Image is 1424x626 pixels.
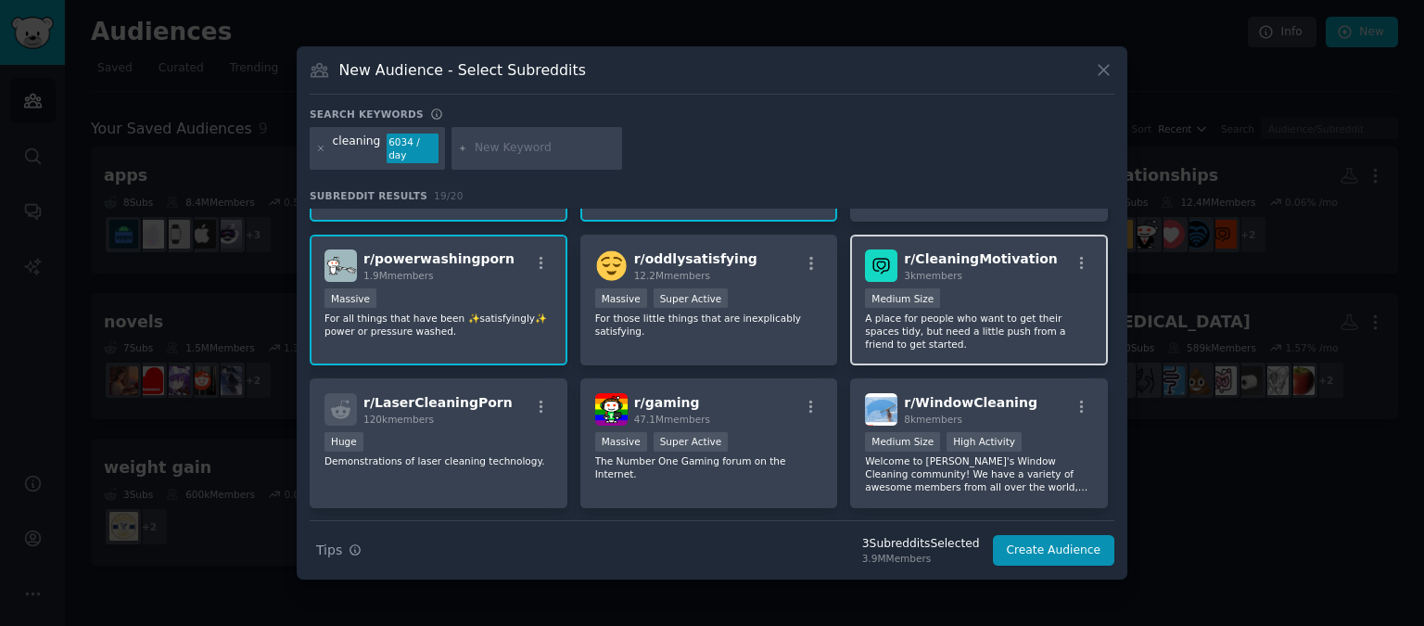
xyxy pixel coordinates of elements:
[865,288,940,308] div: Medium Size
[310,189,427,202] span: Subreddit Results
[324,454,553,467] p: Demonstrations of laser cleaning technology.
[865,249,897,282] img: CleaningMotivation
[634,395,700,410] span: r/ gaming
[595,432,647,452] div: Massive
[634,414,710,425] span: 47.1M members
[339,60,586,80] h3: New Audience - Select Subreddits
[595,312,823,338] p: For those little things that are inexplicably satisfying.
[316,541,342,560] span: Tips
[310,108,424,121] h3: Search keywords
[904,270,962,281] span: 3k members
[363,251,515,266] span: r/ powerwashingporn
[634,270,710,281] span: 12.2M members
[324,312,553,338] p: For all things that have been ✨satisfyingly✨ power or pressure washed.
[862,552,980,565] div: 3.9M Members
[947,432,1022,452] div: High Activity
[310,534,368,567] button: Tips
[324,288,376,308] div: Massive
[865,432,940,452] div: Medium Size
[595,249,628,282] img: oddlysatisfying
[904,251,1058,266] span: r/ CleaningMotivation
[904,414,962,425] span: 8k members
[993,535,1115,567] button: Create Audience
[595,288,647,308] div: Massive
[333,134,381,163] div: cleaning
[475,140,616,157] input: New Keyword
[865,312,1093,351] p: A place for people who want to get their spaces tidy, but need a little push from a friend to get...
[865,393,897,426] img: WindowCleaning
[595,454,823,480] p: The Number One Gaming forum on the Internet.
[634,251,757,266] span: r/ oddlysatisfying
[324,432,363,452] div: Huge
[324,249,357,282] img: powerwashingporn
[434,190,464,201] span: 19 / 20
[595,393,628,426] img: gaming
[363,270,434,281] span: 1.9M members
[387,134,439,163] div: 6034 / day
[862,536,980,553] div: 3 Subreddit s Selected
[865,454,1093,493] p: Welcome to [PERSON_NAME]'s Window Cleaning community! We have a variety of awesome members from a...
[654,432,729,452] div: Super Active
[904,395,1037,410] span: r/ WindowCleaning
[363,414,434,425] span: 120k members
[363,395,513,410] span: r/ LaserCleaningPorn
[654,288,729,308] div: Super Active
